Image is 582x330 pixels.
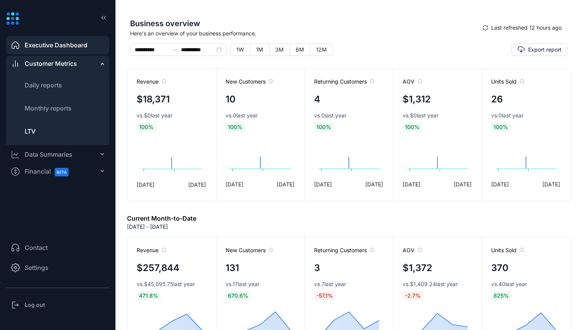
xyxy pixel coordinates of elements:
[137,261,179,275] h4: $257,844
[25,81,62,89] span: Daily reports
[130,29,477,37] span: Here's an overview of your business performance.
[403,122,422,132] span: 100 %
[127,223,168,231] p: [DATE] - [DATE]
[226,122,245,132] span: 100 %
[491,180,509,188] span: [DATE]
[314,122,333,132] span: 100 %
[55,168,69,176] span: BETA
[172,47,178,53] span: to
[137,181,154,189] span: [DATE]
[137,246,166,254] span: Revenue
[314,78,375,85] span: Returning Customers
[314,92,320,106] h4: 4
[403,246,422,254] span: AOV
[314,180,332,188] span: [DATE]
[236,46,244,53] span: 1W
[491,122,510,132] span: 100 %
[277,180,294,188] span: [DATE]
[403,112,438,119] span: vs. $0 last year
[137,78,166,85] span: Revenue
[226,112,258,119] span: vs. 0 last year
[25,163,75,180] span: Financial
[491,23,562,32] span: Last refreshed 12 hours ago
[172,47,178,53] span: swap-right
[491,261,508,275] h4: 370
[226,246,273,254] span: New Customers
[314,280,346,288] span: vs. 7 last year
[403,261,432,275] h4: $1,372
[403,180,420,188] span: [DATE]
[137,112,172,119] span: vs. $0 last year
[512,44,567,56] button: Export report
[403,291,423,300] span: -2.7 %
[137,122,156,132] span: 100 %
[25,104,72,112] span: Monthly reports
[25,301,45,309] h3: Log out
[137,291,161,300] span: 471.8 %
[137,280,195,288] span: vs. $45,095.75 last year
[365,180,383,188] span: [DATE]
[403,280,458,288] span: vs. $1,409.24 last year
[127,214,196,223] h6: Current Month-to-Date
[130,18,477,29] span: Business overview
[491,291,511,300] span: 825 %
[483,25,488,30] span: sync
[528,46,562,54] span: Export report
[314,246,375,254] span: Returning Customers
[256,46,263,53] span: 1M
[491,92,503,106] h4: 26
[226,291,251,300] span: 670.6 %
[491,112,523,119] span: vs. 0 last year
[25,127,35,135] span: LTV
[314,112,346,119] span: vs. 0 last year
[491,78,524,85] span: Units Sold
[403,92,431,106] h4: $1,312
[25,59,77,68] span: Customer Metrics
[226,92,236,106] h4: 10
[275,46,284,53] span: 3M
[491,246,524,254] span: Units Sold
[403,78,422,85] span: AOV
[25,150,72,159] div: Data Summaries
[137,92,170,106] h4: $18,371
[226,78,273,85] span: New Customers
[542,180,560,188] span: [DATE]
[477,22,567,34] button: syncLast refreshed 12 hours ago
[454,180,472,188] span: [DATE]
[296,46,304,53] span: 6M
[226,261,239,275] h4: 131
[226,180,243,188] span: [DATE]
[314,291,335,300] span: -57.1 %
[188,181,206,189] span: [DATE]
[314,261,320,275] h4: 3
[226,280,259,288] span: vs. 17 last year
[25,243,48,252] span: Contact
[316,46,327,53] span: 12M
[25,263,48,272] span: Settings
[491,280,527,288] span: vs. 40 last year
[25,40,87,50] span: Executive Dashboard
